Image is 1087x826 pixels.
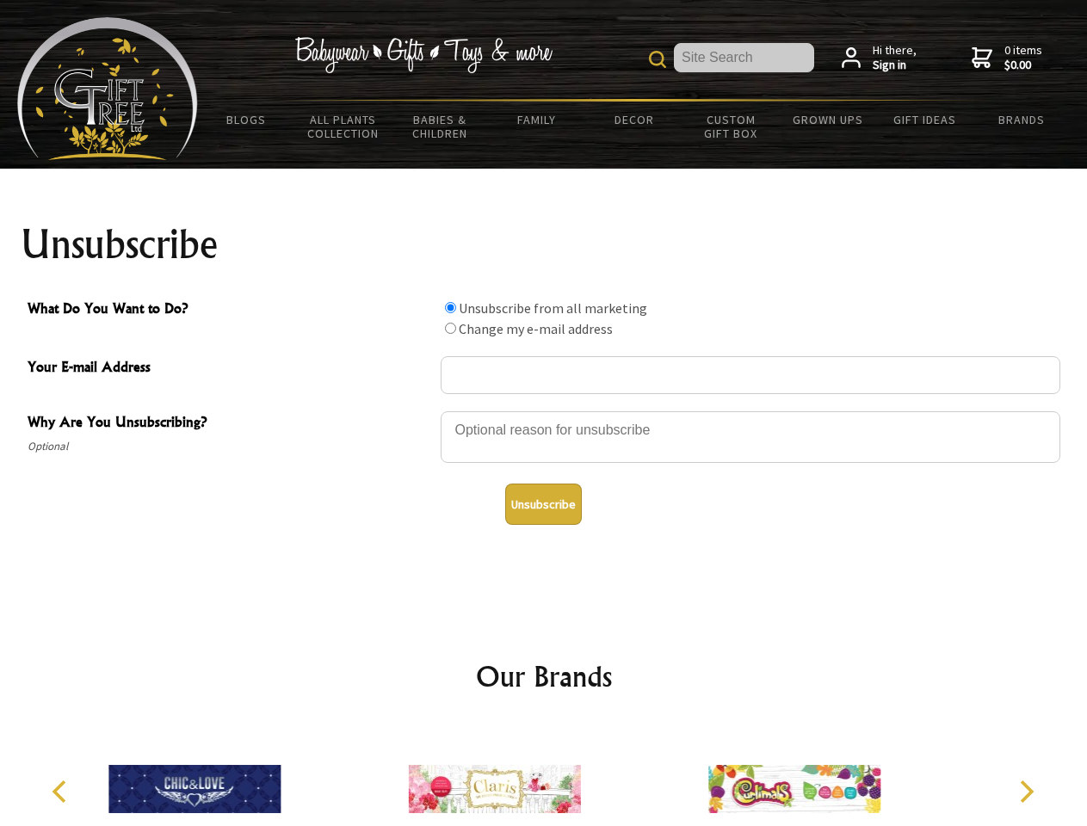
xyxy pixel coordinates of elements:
[674,43,814,72] input: Site Search
[392,102,489,151] a: Babies & Children
[873,43,917,73] span: Hi there,
[459,299,647,317] label: Unsubscribe from all marketing
[842,43,917,73] a: Hi there,Sign in
[43,773,81,811] button: Previous
[28,356,432,381] span: Your E-mail Address
[28,436,432,457] span: Optional
[445,323,456,334] input: What Do You Want to Do?
[1004,42,1042,73] span: 0 items
[873,58,917,73] strong: Sign in
[441,356,1060,394] input: Your E-mail Address
[198,102,295,138] a: BLOGS
[34,656,1053,697] h2: Our Brands
[682,102,780,151] a: Custom Gift Box
[505,484,582,525] button: Unsubscribe
[294,37,553,73] img: Babywear - Gifts - Toys & more
[445,302,456,313] input: What Do You Want to Do?
[972,43,1042,73] a: 0 items$0.00
[295,102,392,151] a: All Plants Collection
[489,102,586,138] a: Family
[973,102,1071,138] a: Brands
[649,51,666,68] img: product search
[459,320,613,337] label: Change my e-mail address
[1004,58,1042,73] strong: $0.00
[441,411,1060,463] textarea: Why Are You Unsubscribing?
[585,102,682,138] a: Decor
[28,411,432,436] span: Why Are You Unsubscribing?
[21,224,1067,265] h1: Unsubscribe
[779,102,876,138] a: Grown Ups
[876,102,973,138] a: Gift Ideas
[28,298,432,323] span: What Do You Want to Do?
[17,17,198,160] img: Babyware - Gifts - Toys and more...
[1007,773,1045,811] button: Next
